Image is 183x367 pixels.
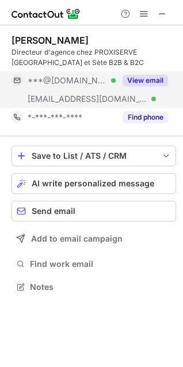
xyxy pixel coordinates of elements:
button: Send email [12,201,176,221]
img: ContactOut v5.3.10 [12,7,81,21]
button: Find work email [12,256,176,272]
div: Directeur d'agence chez PROXISERVE [GEOGRAPHIC_DATA] et Sète B2B & B2C [12,47,176,68]
span: AI write personalized message [32,179,154,188]
button: Reveal Button [123,112,168,123]
div: Save to List / ATS / CRM [32,151,156,160]
span: [EMAIL_ADDRESS][DOMAIN_NAME] [28,94,147,104]
span: Add to email campaign [31,234,123,243]
div: [PERSON_NAME] [12,35,89,46]
span: Find work email [30,259,171,269]
span: Send email [32,207,75,216]
button: Notes [12,279,176,295]
span: Notes [30,282,171,292]
button: Add to email campaign [12,228,176,249]
button: AI write personalized message [12,173,176,194]
button: save-profile-one-click [12,146,176,166]
span: ***@[DOMAIN_NAME] [28,75,107,86]
button: Reveal Button [123,75,168,86]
